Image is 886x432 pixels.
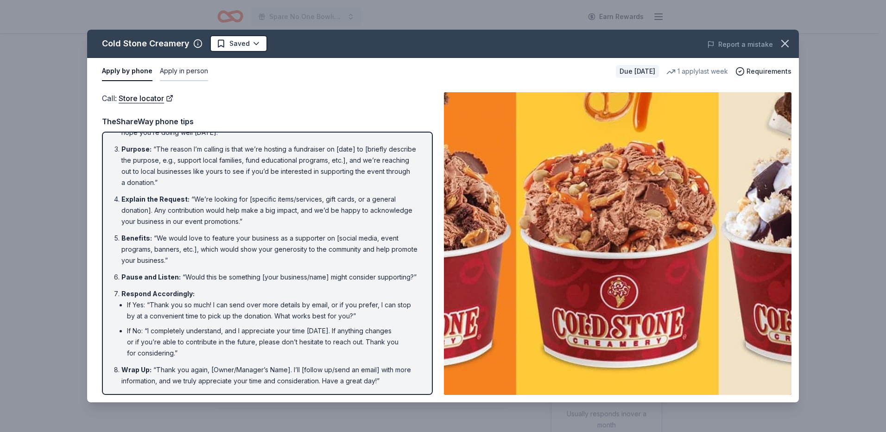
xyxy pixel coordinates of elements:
li: “We would love to feature your business as a supporter on [social media, event programs, banners,... [121,233,419,266]
li: If Yes: “Thank you so much! I can send over more details by email, or if you prefer, I can stop b... [127,299,419,322]
span: Benefits : [121,234,152,242]
span: Explain the Request : [121,195,190,203]
span: Purpose : [121,145,152,153]
button: Apply in person [160,62,208,81]
span: Pause and Listen : [121,273,181,281]
div: TheShareWay phone tips [102,115,433,127]
a: Store locator [119,92,173,104]
span: Respond Accordingly : [121,290,195,298]
li: “The reason I’m calling is that we’re hosting a fundraiser on [date] to [briefly describe the pur... [121,144,419,188]
span: Saved [229,38,250,49]
img: Image for Cold Stone Creamery [444,92,791,395]
button: Report a mistake [707,39,773,50]
span: Requirements [747,66,791,77]
span: Wrap Up : [121,366,152,374]
li: If No: “I completely understand, and I appreciate your time [DATE]. If anything changes or if you... [127,325,419,359]
div: Due [DATE] [616,65,659,78]
li: “We’re looking for [specific items/services, gift cards, or a general donation]. Any contribution... [121,194,419,227]
div: Call : [102,92,433,104]
button: Saved [210,35,267,52]
li: “Thank you again, [Owner/Manager’s Name]. I’ll [follow up/send an email] with more information, a... [121,364,419,387]
button: Requirements [735,66,791,77]
button: Apply by phone [102,62,152,81]
div: Cold Stone Creamery [102,36,190,51]
div: 1 apply last week [666,66,728,77]
li: “Would this be something [your business/name] might consider supporting?” [121,272,419,283]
